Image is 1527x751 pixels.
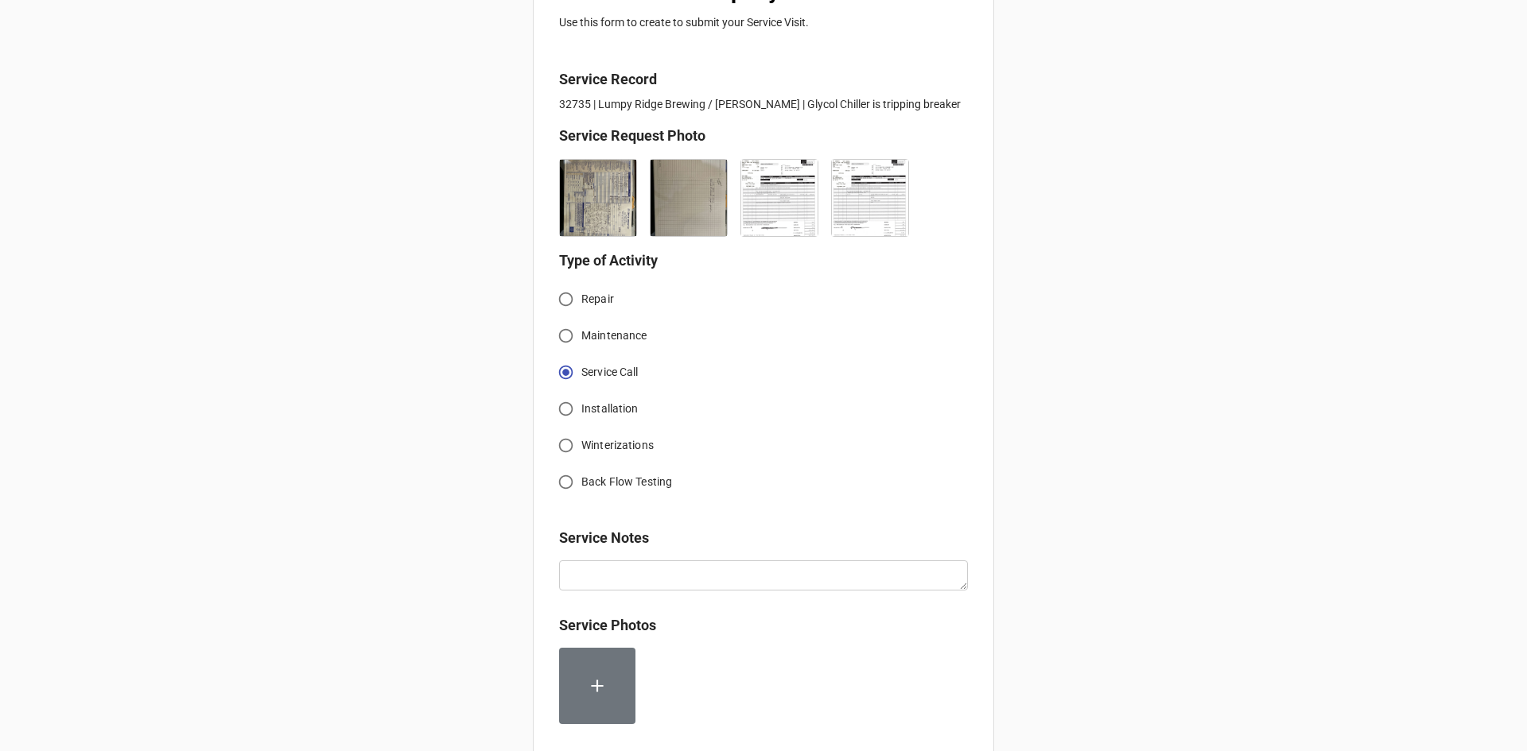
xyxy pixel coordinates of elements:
div: 2024-12-02 18.29.07.jpg [650,153,740,237]
span: Maintenance [581,327,647,344]
p: Use this form to create to submit your Service Visit. [559,14,968,30]
b: Service Record [559,71,657,87]
div: Scan_20241211 (2).pdf [740,153,831,237]
img: 1RjNYD3-fwGq3GHfxGOi3692_1vhz7N2Moibg7Y_0So [651,160,727,236]
label: Service Notes [559,527,649,549]
span: Service Call [581,364,639,381]
div: Scan_20241211.pdf [831,153,922,237]
img: nnUfwTpTAQF3gr3I-mH8YMIo2w52_pi86uYYUYR1JPk [832,160,908,236]
img: eRwEzFB48kpYZ-qBryg_x3fMwROjthWgcsdFBKh_y6A [741,160,818,236]
div: 2024-12-02 18.29.03.jpg [559,153,650,237]
span: Back Flow Testing [581,474,672,490]
b: Service Request Photo [559,127,705,144]
label: Type of Activity [559,250,658,272]
span: Winterizations [581,437,654,454]
img: pQ4JHC_rQ7EbxD18mUGeLFu7JRVbaVvTquzMhySskto [560,160,636,236]
span: Repair [581,291,614,308]
p: 32735 | Lumpy Ridge Brewing / [PERSON_NAME] | Glycol Chiller is tripping breaker [559,96,968,112]
span: Installation [581,401,639,417]
label: Service Photos [559,614,656,637]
